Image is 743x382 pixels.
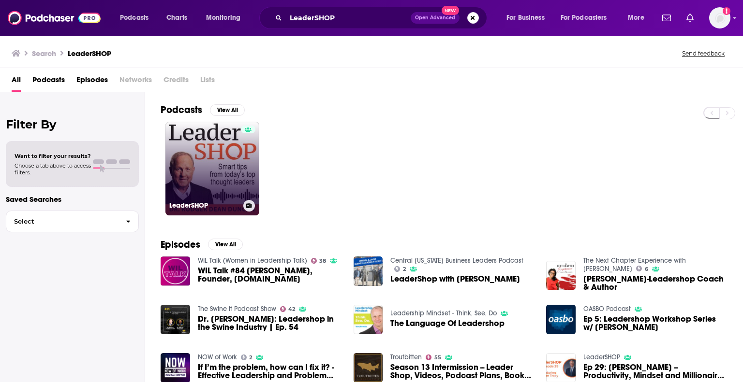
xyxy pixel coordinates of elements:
[286,10,411,26] input: Search podcasts, credits, & more...
[679,49,728,57] button: Send feedback
[113,10,161,26] button: open menu
[354,256,383,286] img: LeaderShop with Summer Davies
[6,218,118,225] span: Select
[210,104,245,116] button: View All
[390,353,422,361] a: Troutbitten
[554,10,621,26] button: open menu
[6,117,139,131] h2: Filter By
[658,10,675,26] a: Show notifications dropdown
[709,7,730,28] span: Logged in as megcassidy
[161,239,200,251] h2: Episodes
[161,256,190,286] img: WIL Talk #84 Summer Davies, Founder, LeaderShop.com
[546,261,576,290] img: Jem Fuller-Leadershop Coach & Author
[12,72,21,92] a: All
[500,10,557,26] button: open menu
[709,7,730,28] img: User Profile
[442,6,459,15] span: New
[583,363,728,380] a: Ep 29: Brian Tracy – Productivity, Mindset and Millionaire Thinking
[583,275,728,291] a: Jem Fuller-Leadershop Coach & Author
[208,239,243,250] button: View All
[169,201,239,210] h3: LeaderSHOP
[15,153,91,159] span: Want to filter your results?
[68,49,111,58] h3: LeaderSHOP
[199,10,253,26] button: open menu
[683,10,698,26] a: Show notifications dropdown
[403,267,406,271] span: 2
[311,258,327,264] a: 38
[200,72,215,92] span: Lists
[546,305,576,334] img: Ep 5: Leadershop Workshop Series w/ Amy Gioffredo
[628,11,644,25] span: More
[319,259,326,263] span: 38
[161,239,243,251] a: EpisodesView All
[709,7,730,28] button: Show profile menu
[160,10,193,26] a: Charts
[76,72,108,92] a: Episodes
[434,355,441,360] span: 55
[161,104,202,116] h2: Podcasts
[390,256,523,265] a: Central Illinois Business Leaders Podcast
[354,305,383,334] img: The Language Of Leadershop
[166,11,187,25] span: Charts
[198,315,342,331] span: Dr. [PERSON_NAME]: Leadershop in the Swine Industry | Ep. 54
[583,363,728,380] span: Ep 29: [PERSON_NAME] – Productivity, Mindset and Millionaire Thinking
[390,319,505,327] a: The Language Of Leadershop
[119,72,152,92] span: Networks
[288,307,295,311] span: 42
[198,267,342,283] span: WIL Talk #84 [PERSON_NAME], Founder, [DOMAIN_NAME]
[621,10,656,26] button: open menu
[583,256,686,273] a: The Next Chapter Experience with Janette Blissett
[390,275,520,283] a: LeaderShop with Summer Davies
[268,7,496,29] div: Search podcasts, credits, & more...
[561,11,607,25] span: For Podcasters
[198,305,276,313] a: The Swine it Podcast Show
[249,355,252,360] span: 2
[8,9,101,27] img: Podchaser - Follow, Share and Rate Podcasts
[120,11,149,25] span: Podcasts
[198,267,342,283] a: WIL Talk #84 Summer Davies, Founder, LeaderShop.com
[583,275,728,291] span: [PERSON_NAME]-Leadershop Coach & Author
[206,11,240,25] span: Monitoring
[6,195,139,204] p: Saved Searches
[411,12,460,24] button: Open AdvancedNew
[506,11,545,25] span: For Business
[6,211,139,232] button: Select
[15,162,91,176] span: Choose a tab above to access filters.
[636,266,648,271] a: 6
[583,315,728,331] a: Ep 5: Leadershop Workshop Series w/ Amy Gioffredo
[198,315,342,331] a: Dr. Robert van Barneveld: Leadershop in the Swine Industry | Ep. 54
[390,309,497,317] a: Leadership Mindset - Think, See, Do
[198,363,342,380] a: If I’m the problem, how can I fix it? - Effective Leadership and Problem Solving with Summer Davi...
[161,104,245,116] a: PodcastsView All
[198,256,307,265] a: WIL Talk (Women in Leadership Talk)
[426,354,441,360] a: 55
[583,315,728,331] span: Ep 5: Leadershop Workshop Series w/ [PERSON_NAME]
[390,363,535,380] a: Season 13 Intermission -- Leader Shop, Videos, Podcast Plans, Books and More
[394,266,406,272] a: 2
[161,305,190,334] img: Dr. Robert van Barneveld: Leadershop in the Swine Industry | Ep. 54
[32,72,65,92] a: Podcasts
[583,353,620,361] a: LeaderSHOP
[241,354,253,360] a: 2
[280,306,296,312] a: 42
[583,305,631,313] a: OASBO Podcast
[415,15,455,20] span: Open Advanced
[32,49,56,58] h3: Search
[645,267,648,271] span: 6
[163,72,189,92] span: Credits
[198,363,342,380] span: If I’m the problem, how can I fix it? - Effective Leadership and Problem Solving with [PERSON_NAM...
[165,122,259,215] a: LeaderSHOP
[390,275,520,283] span: LeaderShop with [PERSON_NAME]
[198,353,237,361] a: NOW of Work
